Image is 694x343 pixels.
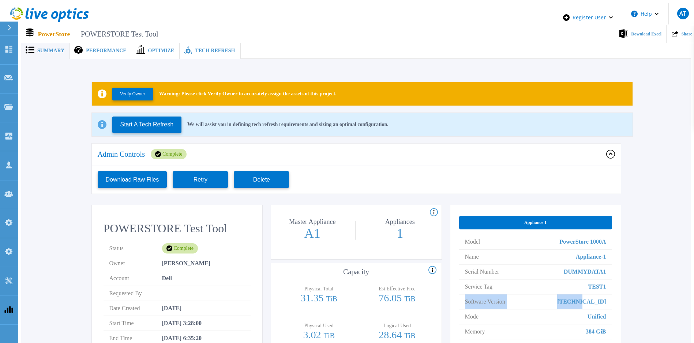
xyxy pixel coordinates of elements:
[148,48,175,53] span: Optimize
[159,91,337,97] p: Warning: Please click Verify Owner to accurately assign the assets of this project.
[559,235,606,249] span: PowerStore 1000A
[359,227,441,240] p: 1
[76,30,158,38] span: POWERSTORE Test Tool
[557,294,606,309] span: [TECHNICAL_ID]
[622,3,668,25] button: Help
[112,88,153,100] button: Verify Owner
[162,301,182,316] span: [DATE]
[98,171,167,188] button: Download Raw Files
[465,264,499,279] span: Serial Number
[465,279,492,294] span: Service Tag
[3,3,691,324] div: ,
[326,295,337,303] span: TiB
[187,122,389,127] p: We will assist you in defining tech refresh requirements and sizing an optimal configuration.
[366,286,428,291] p: Est.Effective Free
[286,330,352,341] p: 3.02
[323,332,334,340] span: TiB
[465,235,480,249] span: Model
[404,332,415,340] span: TiB
[98,150,145,158] p: Admin Controls
[576,249,606,264] span: Appliance-1
[271,227,353,240] p: A1
[37,48,64,53] span: Summary
[554,3,622,32] div: Register User
[109,256,162,271] span: Owner
[109,301,162,316] span: Date Created
[465,294,505,309] span: Software Version
[151,149,187,159] div: Complete
[286,293,352,304] p: 31.35
[273,218,352,225] p: Master Appliance
[586,324,606,339] span: 384 GiB
[404,295,415,303] span: TiB
[173,171,228,188] button: Retry
[288,323,350,328] p: Physical Used
[465,249,479,264] span: Name
[162,256,210,271] span: [PERSON_NAME]
[109,241,162,256] span: Status
[465,324,485,339] span: Memory
[631,32,661,36] span: Download Excel
[112,117,182,133] button: Start A Tech Refresh
[109,271,162,286] span: Account
[195,48,235,53] span: Tech Refresh
[588,279,606,294] span: TEST1
[465,309,479,324] span: Mode
[86,48,126,53] span: Performance
[364,330,429,341] p: 28.64
[524,220,547,225] span: Appliance 1
[679,11,686,16] span: AT
[288,286,350,291] p: Physical Total
[564,264,606,279] span: DUMMYDATA1
[361,218,439,225] p: Appliances
[364,293,429,304] p: 76.05
[104,222,251,235] h2: POWERSTORE Test Tool
[588,309,606,324] span: Unified
[162,271,172,286] span: Dell
[366,323,428,328] p: Logical Used
[38,30,158,38] p: PowerStore
[109,316,162,331] span: Start Time
[234,171,289,188] button: Delete
[162,243,198,254] div: Complete
[681,32,692,36] span: Share
[162,316,202,331] span: [DATE] 3:28:00
[109,286,162,301] span: Requested By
